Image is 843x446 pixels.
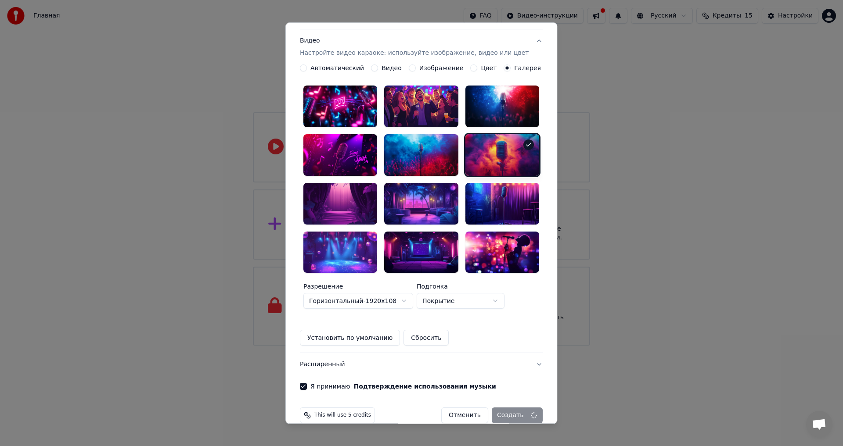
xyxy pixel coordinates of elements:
[300,49,529,58] p: Настройте видео караоке: используйте изображение, видео или цвет
[300,65,543,353] div: ВидеоНастройте видео караоке: используйте изображение, видео или цвет
[310,65,364,71] label: Автоматический
[382,65,402,71] label: Видео
[404,330,449,346] button: Сбросить
[481,65,497,71] label: Цвет
[300,353,543,376] button: Расширенный
[310,384,496,390] label: Я принимаю
[300,37,529,58] div: Видео
[419,65,464,71] label: Изображение
[354,384,496,390] button: Я принимаю
[417,284,504,290] label: Подгонка
[314,412,371,419] span: This will use 5 credits
[300,30,543,65] button: ВидеоНастройте видео караоке: используйте изображение, видео или цвет
[300,330,400,346] button: Установить по умолчанию
[441,408,488,424] button: Отменить
[303,284,413,290] label: Разрешение
[515,65,541,71] label: Галерея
